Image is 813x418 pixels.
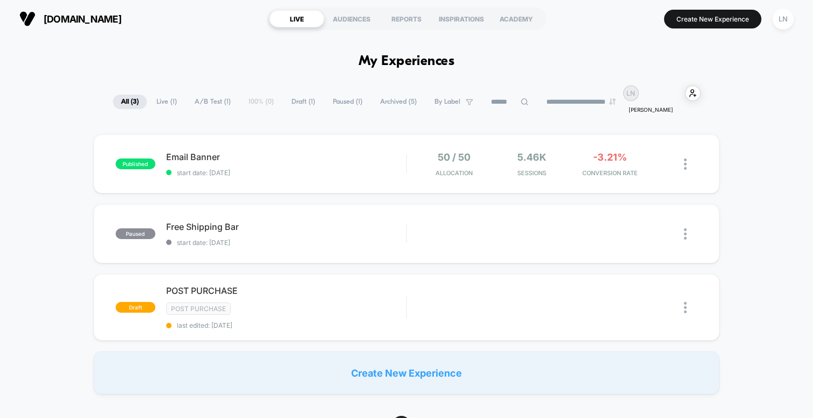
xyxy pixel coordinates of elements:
span: Archived ( 5 ) [372,95,425,109]
div: LIVE [269,10,324,27]
button: LN [769,8,797,30]
div: ACADEMY [489,10,544,27]
img: close [684,158,687,170]
span: [DOMAIN_NAME] [44,13,122,25]
img: end [609,98,616,105]
span: 5.46k [517,152,546,163]
span: POST PURCHASE [166,285,406,296]
div: LN [773,9,794,30]
span: Free Shipping Bar [166,221,406,232]
div: REPORTS [379,10,434,27]
span: -3.21% [593,152,627,163]
span: Allocation [436,169,473,177]
span: 50 / 50 [438,152,470,163]
span: Draft ( 1 ) [283,95,323,109]
img: close [684,302,687,313]
span: Live ( 1 ) [148,95,185,109]
span: Email Banner [166,152,406,162]
button: [DOMAIN_NAME] [16,10,125,27]
div: INSPIRATIONS [434,10,489,27]
span: start date: [DATE] [166,239,406,247]
span: Paused ( 1 ) [325,95,370,109]
span: A/B Test ( 1 ) [187,95,239,109]
span: CONVERSION RATE [574,169,646,177]
span: draft [116,302,155,313]
div: AUDIENCES [324,10,379,27]
img: close [684,228,687,240]
span: Post Purchase [166,302,231,315]
img: Visually logo [19,11,35,27]
span: By Label [434,98,460,106]
span: Sessions [496,169,568,177]
button: Create New Experience [664,10,761,28]
span: All ( 3 ) [113,95,147,109]
p: [PERSON_NAME] [629,106,673,113]
div: Create New Experience [94,351,719,394]
p: LN [626,89,635,97]
span: start date: [DATE] [166,169,406,177]
span: paused [116,228,155,239]
span: published [116,158,155,169]
h1: My Experiences [359,54,455,69]
span: last edited: [DATE] [166,321,406,329]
